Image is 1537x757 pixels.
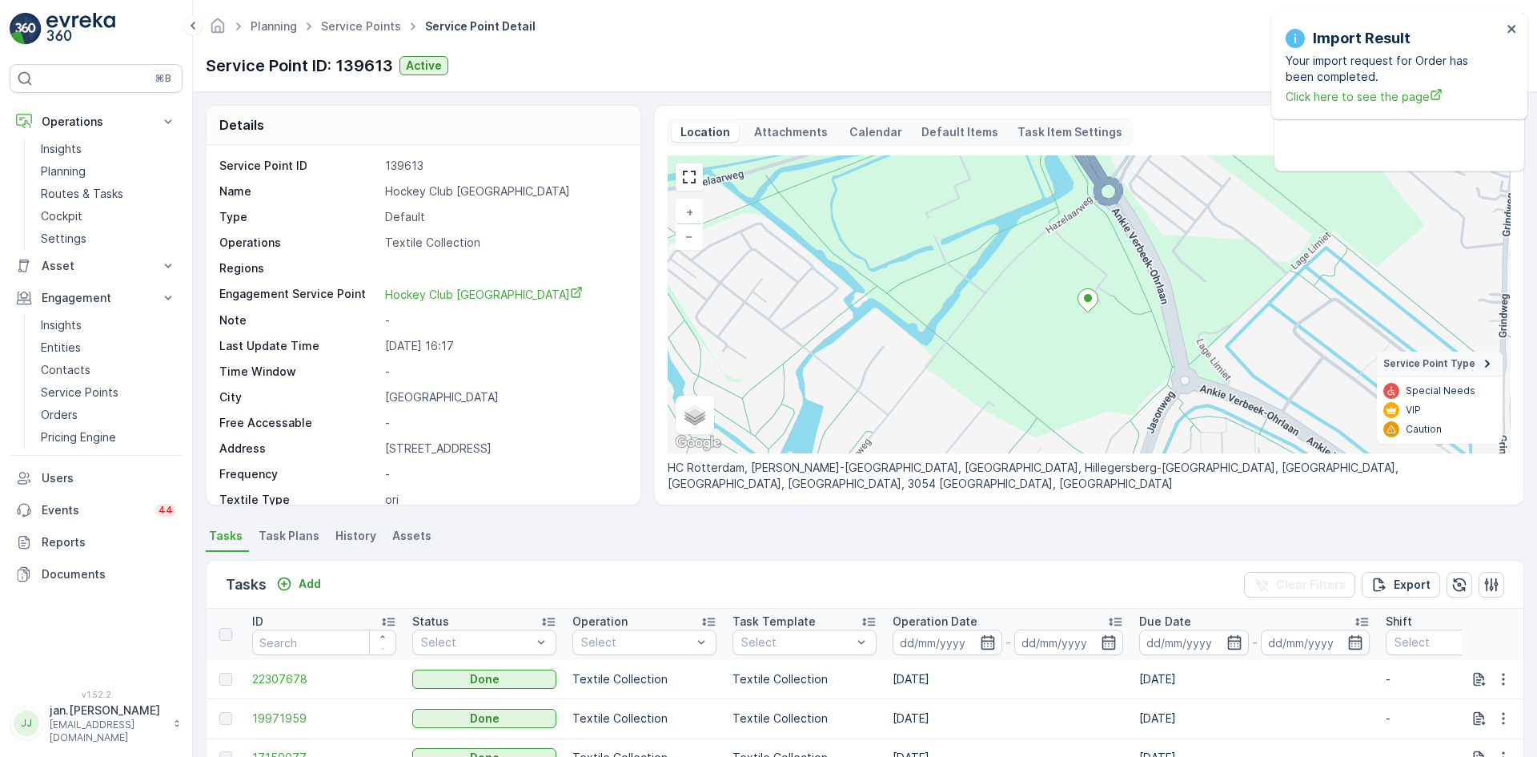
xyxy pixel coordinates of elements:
p: - [385,415,624,431]
a: Click here to see the page [1286,88,1502,105]
p: Done [470,671,500,687]
a: Open this area in Google Maps (opens a new window) [672,433,724,453]
p: Textile Collection [732,671,877,687]
p: Attachments [752,124,830,140]
p: Engagement Service Point [219,286,379,303]
p: Reports [42,534,176,550]
p: Frequency [219,466,379,482]
p: Special Needs [1406,385,1475,397]
p: Address [219,441,379,457]
span: History [335,528,376,544]
a: Insights [34,138,183,160]
p: - [1005,633,1011,652]
span: 22307678 [252,671,396,687]
p: Entities [41,340,81,356]
a: Service Points [321,19,401,33]
button: Operations [10,106,183,138]
summary: Service Point Type [1377,352,1503,376]
p: Caution [1406,423,1442,436]
a: Planning [251,19,297,33]
a: Hockey Club Rotterdam [385,286,624,303]
a: Insights [34,314,183,336]
p: 44 [159,504,173,517]
button: JJjan.[PERSON_NAME][EMAIL_ADDRESS][DOMAIN_NAME] [10,703,183,744]
span: Hockey Club [GEOGRAPHIC_DATA] [385,288,583,301]
p: - [385,312,624,328]
p: Location [678,124,732,140]
p: [STREET_ADDRESS] [385,441,624,457]
input: dd/mm/yyyy [1139,630,1249,655]
p: Documents [42,566,176,582]
p: ID [252,614,263,630]
p: Your import request for Order has been completed. [1286,53,1502,85]
p: Service Points [41,385,118,401]
a: Zoom Out [677,224,701,248]
p: Cockpit [41,208,82,224]
p: Name [219,183,379,199]
p: Textile Collection [572,671,716,687]
span: v 1.52.2 [10,690,183,699]
p: ori [385,492,624,508]
p: ⌘B [155,72,171,85]
p: Operations [219,235,379,251]
td: [DATE] [1131,660,1378,699]
p: Note [219,312,379,328]
button: Active [399,56,448,75]
p: Clear Filters [1276,577,1346,593]
a: Users [10,462,183,494]
p: Time Window [219,364,379,380]
p: - [385,466,624,482]
a: Routes & Tasks [34,183,183,205]
button: Done [412,709,556,728]
p: Engagement [42,290,150,306]
span: Tasks [209,528,243,544]
p: Insights [41,317,82,333]
input: dd/mm/yyyy [1014,630,1124,655]
a: Layers [677,397,712,433]
span: + [686,205,693,219]
p: Done [470,711,500,727]
p: VIP [1406,404,1421,417]
p: Contacts [41,362,90,378]
p: Last Update Time [219,338,379,354]
div: JJ [14,711,39,736]
span: Service Point Type [1383,357,1475,370]
img: logo [10,13,42,45]
p: [EMAIL_ADDRESS][DOMAIN_NAME] [50,719,165,744]
span: Assets [392,528,431,544]
input: Search [252,630,396,655]
p: Default Items [921,124,998,140]
p: - [385,364,624,380]
p: - [1386,711,1530,727]
p: Task Template [732,614,816,630]
p: Textile Collection [385,235,624,251]
button: Export [1362,572,1440,598]
a: Cockpit [34,205,183,228]
p: [GEOGRAPHIC_DATA] [385,389,624,405]
td: [DATE] [1131,699,1378,739]
p: Textile Type [219,492,379,508]
button: Asset [10,250,183,282]
a: 19971959 [252,711,396,727]
td: [DATE] [885,660,1131,699]
p: jan.[PERSON_NAME] [50,703,165,719]
p: Details [219,115,264,135]
p: Active [406,58,442,74]
input: dd/mm/yyyy [1261,630,1370,655]
p: Operation [572,614,628,630]
a: Events44 [10,494,183,526]
p: Shift [1386,614,1412,630]
p: Orders [41,407,78,423]
p: Users [42,470,176,486]
p: Due Date [1139,614,1191,630]
a: Homepage [209,23,227,37]
p: Textile Collection [572,711,716,727]
button: close [1507,22,1518,38]
p: Status [412,614,449,630]
a: Entities [34,336,183,359]
p: Default [385,209,624,225]
a: Reports [10,526,183,558]
p: - [1252,633,1258,652]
